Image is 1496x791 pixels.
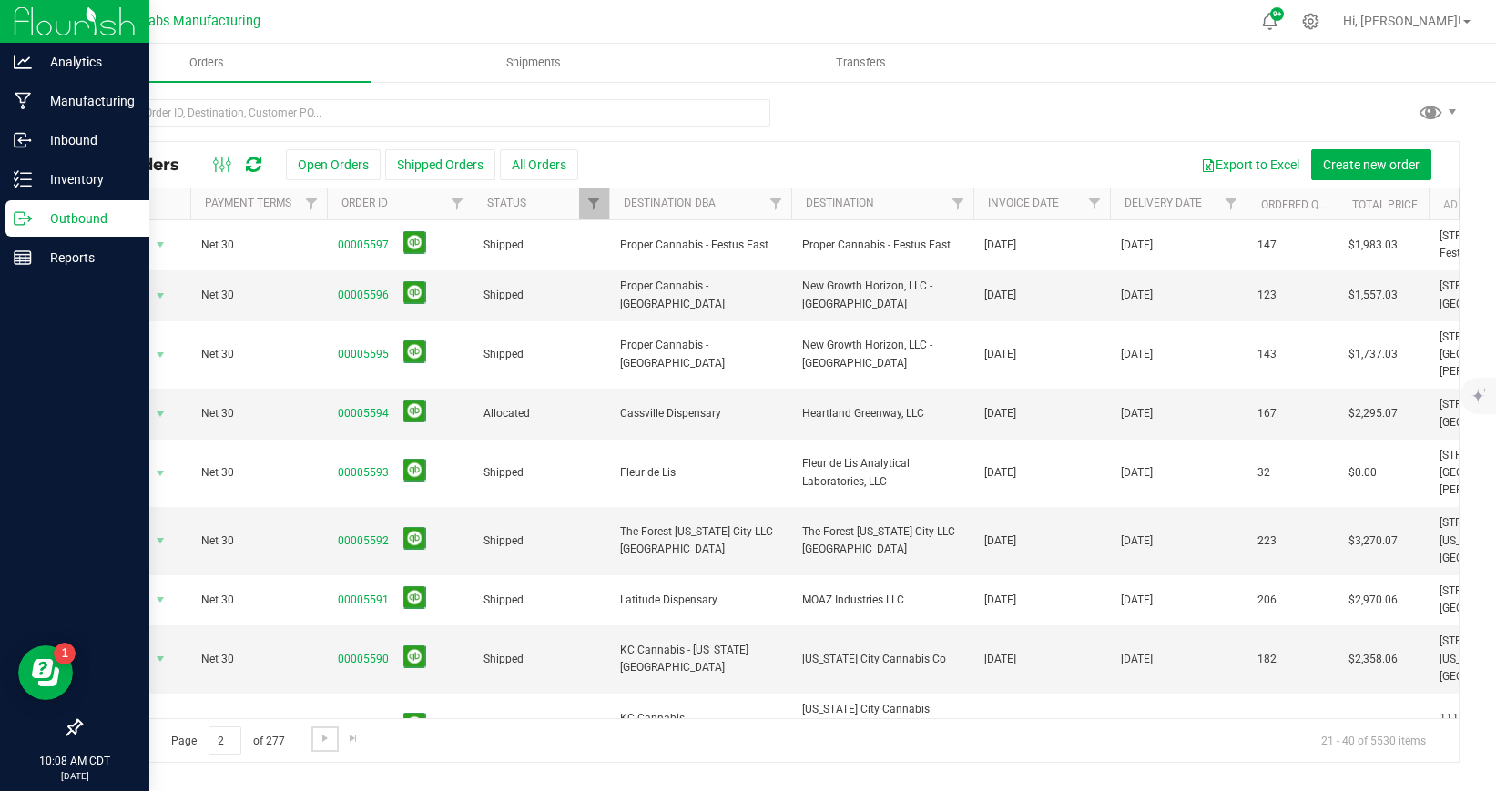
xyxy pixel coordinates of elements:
[297,188,327,219] a: Filter
[483,405,598,422] span: Allocated
[80,99,770,127] input: Search Order ID, Destination, Customer PO...
[338,592,389,609] a: 00005591
[1121,287,1153,304] span: [DATE]
[201,464,316,482] span: Net 30
[32,168,141,190] p: Inventory
[1348,592,1398,609] span: $2,970.06
[1121,237,1153,254] span: [DATE]
[802,405,962,422] span: Heartland Greenway, LLC
[802,651,962,668] span: [US_STATE] City Cannabis Co
[338,287,389,304] a: 00005596
[620,592,780,609] span: Latitude Dispensary
[1299,13,1322,30] div: Manage settings
[620,237,780,254] span: Proper Cannabis - Festus East
[338,346,389,363] a: 00005595
[201,287,316,304] span: Net 30
[112,14,260,29] span: Teal Labs Manufacturing
[1121,592,1153,609] span: [DATE]
[483,346,598,363] span: Shipped
[1257,464,1270,482] span: 32
[32,51,141,73] p: Analytics
[1348,346,1398,363] span: $1,737.03
[802,701,962,754] span: [US_STATE] City Cannabis Company LLC - [GEOGRAPHIC_DATA]
[1311,149,1431,180] button: Create new order
[1121,405,1153,422] span: [DATE]
[385,149,495,180] button: Shipped Orders
[209,726,241,755] input: 2
[620,278,780,312] span: Proper Cannabis - [GEOGRAPHIC_DATA]
[802,237,962,254] span: Proper Cannabis - Festus East
[620,523,780,558] span: The Forest [US_STATE] City LLC - [GEOGRAPHIC_DATA]
[984,287,1016,304] span: [DATE]
[149,587,172,613] span: select
[165,55,249,71] span: Orders
[149,342,172,368] span: select
[1307,726,1440,754] span: 21 - 40 of 5530 items
[811,55,911,71] span: Transfers
[1080,188,1110,219] a: Filter
[984,237,1016,254] span: [DATE]
[14,248,32,267] inline-svg: Reports
[620,710,780,745] span: KC Cannabis - [GEOGRAPHIC_DATA]
[806,197,874,209] a: Destination
[624,197,716,209] a: Destination DBA
[201,405,316,422] span: Net 30
[14,209,32,228] inline-svg: Outbound
[1352,198,1418,211] a: Total Price
[483,287,598,304] span: Shipped
[1440,247,1474,259] span: Festus,
[338,464,389,482] a: 00005593
[14,131,32,149] inline-svg: Inbound
[1257,405,1277,422] span: 167
[500,149,578,180] button: All Orders
[1348,464,1377,482] span: $0.00
[32,129,141,151] p: Inbound
[1121,346,1153,363] span: [DATE]
[482,55,585,71] span: Shipments
[149,232,172,258] span: select
[483,237,598,254] span: Shipped
[1273,11,1281,18] span: 9+
[149,283,172,309] span: select
[984,405,1016,422] span: [DATE]
[14,53,32,71] inline-svg: Analytics
[988,197,1059,209] a: Invoice Date
[1348,287,1398,304] span: $1,557.03
[483,532,598,550] span: Shipped
[1257,651,1277,668] span: 182
[802,337,962,371] span: New Growth Horizon, LLC - [GEOGRAPHIC_DATA]
[943,188,973,219] a: Filter
[984,532,1016,550] span: [DATE]
[32,208,141,229] p: Outbound
[18,645,73,700] iframe: Resource center
[338,651,389,668] a: 00005590
[620,405,780,422] span: Cassville Dispensary
[1257,287,1277,304] span: 123
[32,247,141,269] p: Reports
[201,651,316,668] span: Net 30
[338,237,389,254] a: 00005597
[984,592,1016,609] span: [DATE]
[1121,464,1153,482] span: [DATE]
[984,464,1016,482] span: [DATE]
[1257,237,1277,254] span: 147
[483,651,598,668] span: Shipped
[1261,198,1331,211] a: Ordered qty
[761,188,791,219] a: Filter
[1257,532,1277,550] span: 223
[1257,346,1277,363] span: 143
[149,715,172,740] span: select
[205,197,291,209] a: Payment Terms
[286,149,381,180] button: Open Orders
[1348,237,1398,254] span: $1,983.03
[620,642,780,676] span: KC Cannabis - [US_STATE][GEOGRAPHIC_DATA]
[201,346,316,363] span: Net 30
[201,237,316,254] span: Net 30
[14,170,32,188] inline-svg: Inventory
[620,337,780,371] span: Proper Cannabis - [GEOGRAPHIC_DATA]
[8,769,141,783] p: [DATE]
[149,528,172,553] span: select
[338,405,389,422] a: 00005594
[54,643,76,664] iframe: Resource center unread badge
